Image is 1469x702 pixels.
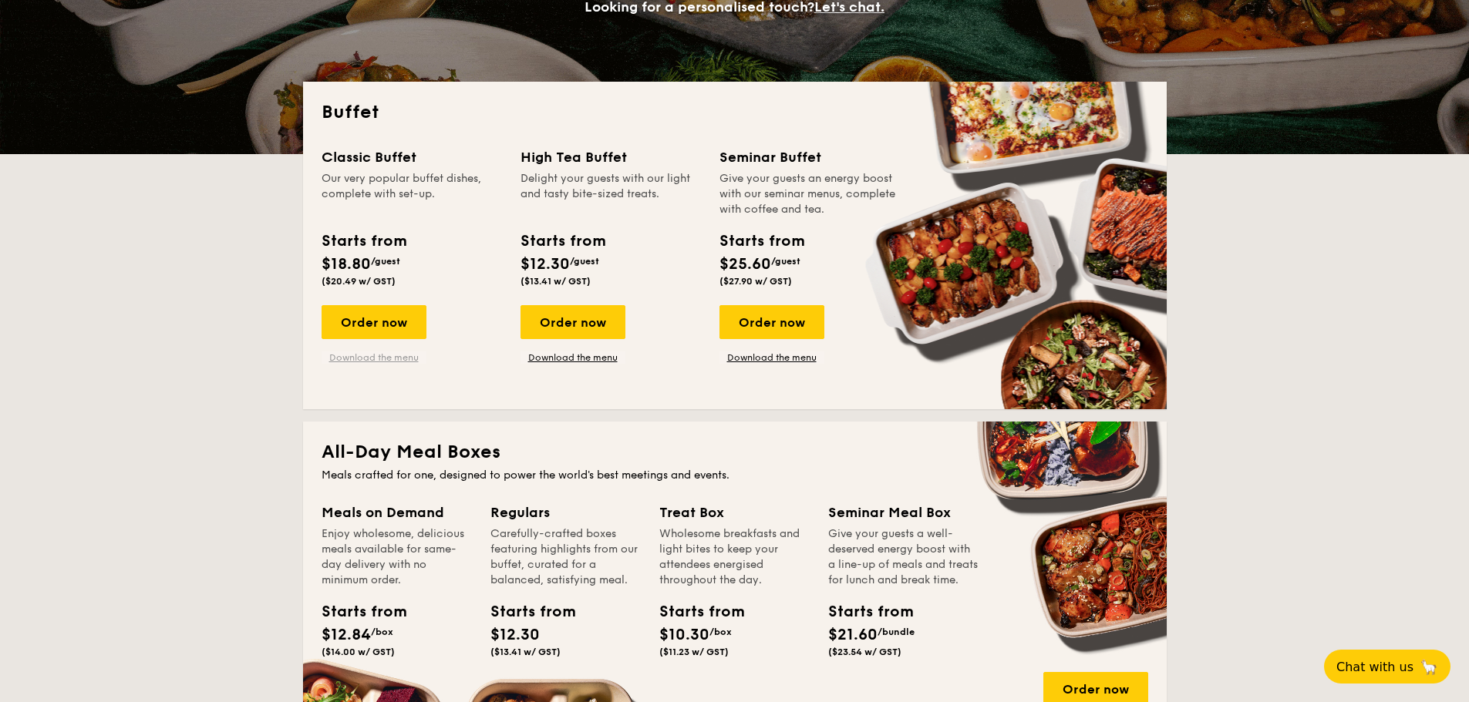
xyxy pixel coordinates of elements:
[490,526,641,588] div: Carefully-crafted boxes featuring highlights from our buffet, curated for a balanced, satisfying ...
[659,600,729,623] div: Starts from
[828,526,979,588] div: Give your guests a well-deserved energy boost with a line-up of meals and treats for lunch and br...
[322,230,406,253] div: Starts from
[1420,658,1438,676] span: 🦙
[719,171,900,217] div: Give your guests an energy boost with our seminar menus, complete with coffee and tea.
[521,146,701,168] div: High Tea Buffet
[521,230,605,253] div: Starts from
[322,600,391,623] div: Starts from
[659,626,709,644] span: $10.30
[1336,660,1413,674] span: Chat with us
[322,146,502,168] div: Classic Buffet
[521,305,625,339] div: Order now
[659,526,810,588] div: Wholesome breakfasts and light bites to keep your attendees energised throughout the day.
[719,255,771,274] span: $25.60
[828,626,878,644] span: $21.60
[490,626,540,644] span: $12.30
[490,600,560,623] div: Starts from
[719,351,824,364] a: Download the menu
[371,256,400,267] span: /guest
[828,502,979,523] div: Seminar Meal Box
[490,502,641,523] div: Regulars
[322,305,426,339] div: Order now
[570,256,599,267] span: /guest
[322,276,396,287] span: ($20.49 w/ GST)
[659,647,729,657] span: ($11.23 w/ GST)
[322,526,472,588] div: Enjoy wholesome, delicious meals available for same-day delivery with no minimum order.
[521,255,570,274] span: $12.30
[521,351,625,364] a: Download the menu
[322,647,395,657] span: ($14.00 w/ GST)
[771,256,800,267] span: /guest
[371,626,393,637] span: /box
[322,440,1148,465] h2: All-Day Meal Boxes
[322,468,1148,483] div: Meals crafted for one, designed to power the world's best meetings and events.
[709,626,732,637] span: /box
[521,171,701,217] div: Delight your guests with our light and tasty bite-sized treats.
[322,255,371,274] span: $18.80
[322,502,472,523] div: Meals on Demand
[828,647,901,657] span: ($23.54 w/ GST)
[719,276,792,287] span: ($27.90 w/ GST)
[659,502,810,523] div: Treat Box
[322,626,371,644] span: $12.84
[1324,650,1450,684] button: Chat with us🦙
[719,146,900,168] div: Seminar Buffet
[521,276,591,287] span: ($13.41 w/ GST)
[878,626,915,637] span: /bundle
[322,171,502,217] div: Our very popular buffet dishes, complete with set-up.
[828,600,898,623] div: Starts from
[719,230,804,253] div: Starts from
[719,305,824,339] div: Order now
[322,100,1148,125] h2: Buffet
[322,351,426,364] a: Download the menu
[490,647,561,657] span: ($13.41 w/ GST)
